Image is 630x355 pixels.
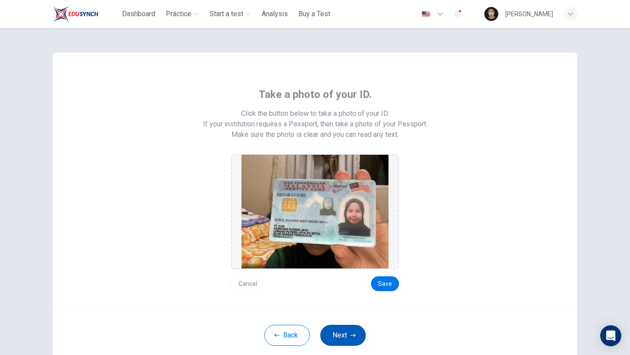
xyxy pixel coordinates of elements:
button: Back [264,325,310,346]
button: Buy a Test [295,6,334,22]
div: Open Intercom Messenger [600,325,621,346]
button: Next [320,325,366,346]
span: Practice [166,9,191,19]
div: [PERSON_NAME] [505,9,553,19]
img: ELTC logo [52,5,98,23]
img: preview screemshot [241,155,388,268]
span: Click the button below to take a photo of your ID. If your institution requires a Passport, then ... [203,108,427,129]
img: en [420,11,431,17]
img: Profile picture [484,7,498,21]
span: Dashboard [122,9,155,19]
span: Analysis [262,9,288,19]
button: Dashboard [119,6,159,22]
span: Start a test [210,9,243,19]
span: Buy a Test [298,9,330,19]
button: Start a test [206,6,255,22]
button: Analysis [258,6,291,22]
span: Take a photo of your ID. [259,87,372,101]
button: Save [371,276,399,291]
span: Make sure the photo is clear and you can read any text. [231,129,399,140]
button: Practice [162,6,203,22]
button: Cancel [231,276,265,291]
a: ELTC logo [52,5,119,23]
